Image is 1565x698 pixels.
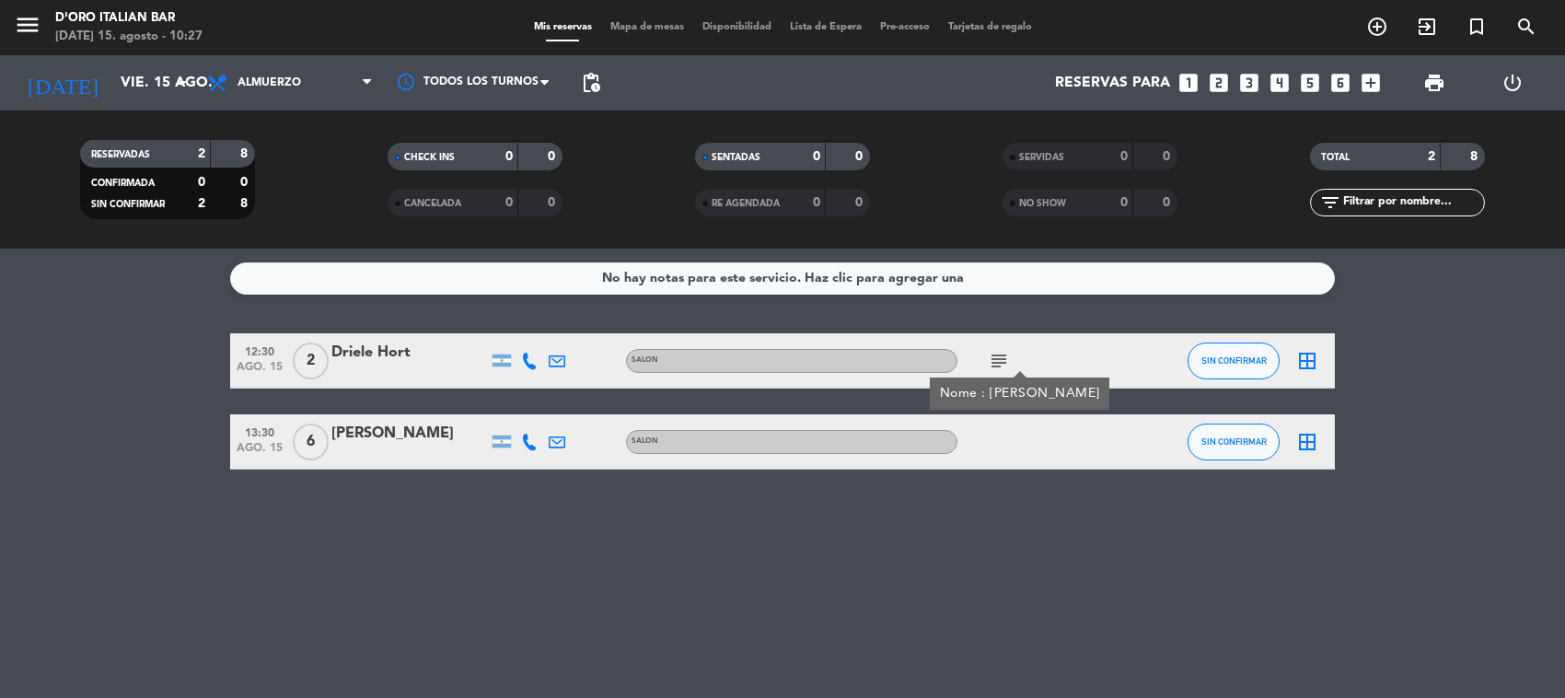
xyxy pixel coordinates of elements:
span: pending_actions [580,72,602,94]
strong: 0 [855,196,866,209]
i: border_all [1296,350,1318,372]
span: 6 [293,424,329,460]
span: RE AGENDADA [712,199,780,208]
strong: 0 [505,150,513,163]
strong: 0 [1163,196,1174,209]
div: D'oro Italian Bar [55,9,203,28]
div: [DATE] 15. agosto - 10:27 [55,28,203,46]
i: menu [14,11,41,39]
strong: 0 [1163,150,1174,163]
span: CONFIRMADA [91,179,155,188]
i: arrow_drop_down [171,72,193,94]
div: Nome : [PERSON_NAME] [940,384,1100,403]
i: add_box [1359,71,1383,95]
span: Pre-acceso [871,22,939,32]
input: Filtrar por nombre... [1341,192,1484,213]
span: Mapa de mesas [601,22,693,32]
strong: 0 [505,196,513,209]
i: looks_4 [1268,71,1292,95]
strong: 0 [198,176,205,189]
strong: 0 [813,196,820,209]
strong: 0 [813,150,820,163]
i: add_circle_outline [1366,16,1388,38]
span: SERVIDAS [1019,153,1064,162]
span: Lista de Espera [781,22,871,32]
i: looks_one [1177,71,1200,95]
i: [DATE] [14,63,111,103]
strong: 0 [1120,150,1128,163]
strong: 2 [198,147,205,160]
button: SIN CONFIRMAR [1188,424,1280,460]
span: SIN CONFIRMAR [1201,436,1267,447]
button: SIN CONFIRMAR [1188,343,1280,379]
strong: 0 [1120,196,1128,209]
span: CHECK INS [404,153,455,162]
span: Mis reservas [525,22,601,32]
i: exit_to_app [1416,16,1438,38]
span: SENTADAS [712,153,760,162]
span: print [1423,72,1445,94]
strong: 0 [548,150,559,163]
strong: 0 [855,150,866,163]
span: Tarjetas de regalo [939,22,1041,32]
span: TOTAL [1321,153,1350,162]
strong: 8 [240,197,251,210]
span: Reservas para [1055,75,1170,92]
i: power_settings_new [1501,72,1524,94]
i: filter_list [1319,192,1341,214]
span: SIN CONFIRMAR [91,200,165,209]
strong: 0 [548,196,559,209]
span: RESERVADAS [91,150,150,159]
span: 13:30 [237,421,283,442]
div: No hay notas para este servicio. Haz clic para agregar una [602,268,964,289]
span: ago. 15 [237,442,283,463]
span: CANCELADA [404,199,461,208]
span: SIN CONFIRMAR [1201,355,1267,366]
div: Driele Hort [331,341,488,365]
i: looks_5 [1298,71,1322,95]
i: looks_two [1207,71,1231,95]
i: turned_in_not [1466,16,1488,38]
span: Almuerzo [238,76,301,89]
div: LOG OUT [1473,55,1551,111]
strong: 8 [240,147,251,160]
span: Disponibilidad [693,22,781,32]
button: menu [14,11,41,45]
strong: 2 [1428,150,1435,163]
span: SALON [632,356,658,364]
i: looks_3 [1237,71,1261,95]
strong: 2 [198,197,205,210]
i: search [1515,16,1537,38]
div: [PERSON_NAME] [331,422,488,446]
span: NO SHOW [1019,199,1066,208]
span: 12:30 [237,340,283,361]
span: 2 [293,343,329,379]
i: border_all [1296,431,1318,453]
span: ago. 15 [237,361,283,382]
span: SALON [632,437,658,445]
strong: 8 [1470,150,1481,163]
strong: 0 [240,176,251,189]
i: subject [988,350,1010,372]
i: looks_6 [1328,71,1352,95]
